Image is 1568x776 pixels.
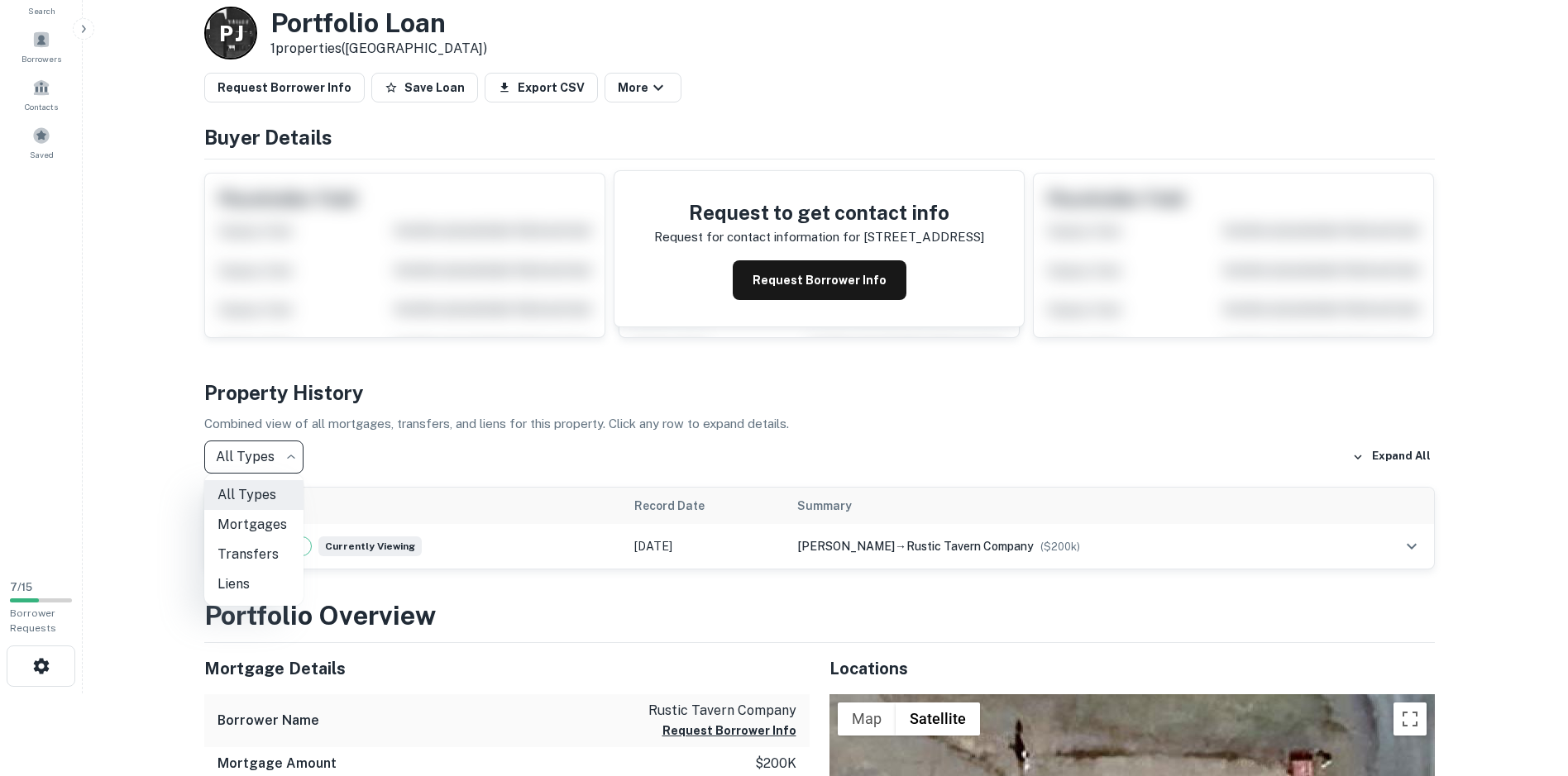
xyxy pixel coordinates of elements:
[204,510,304,540] li: Mortgages
[204,569,304,599] li: Liens
[1485,644,1568,723] iframe: Chat Widget
[204,540,304,569] li: Transfers
[204,480,304,510] li: All Types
